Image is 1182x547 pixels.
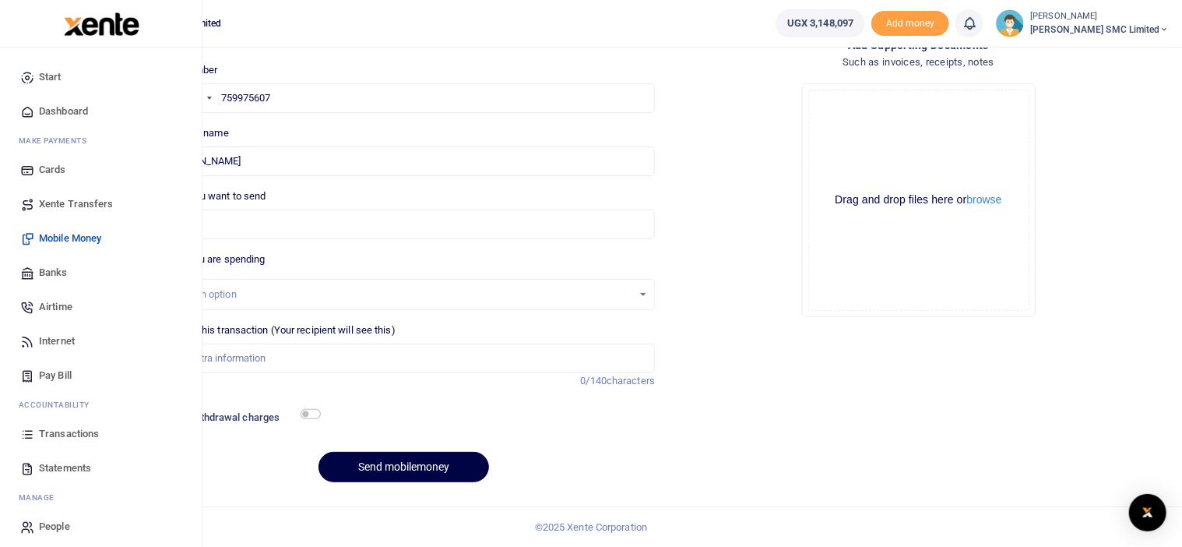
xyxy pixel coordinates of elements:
div: Open Intercom Messenger [1129,494,1166,531]
span: Add money [871,11,949,37]
a: UGX 3,148,097 [776,9,865,37]
span: anage [26,492,55,503]
a: Add money [871,16,949,28]
h6: Include withdrawal charges [155,411,313,424]
button: browse [967,194,1002,205]
span: Internet [39,333,75,349]
li: M [12,129,189,153]
a: profile-user [PERSON_NAME] [PERSON_NAME] SMC Limited [996,9,1170,37]
a: Start [12,60,189,94]
input: MTN & Airtel numbers are validated [153,146,655,176]
span: Mobile Money [39,231,101,246]
span: Pay Bill [39,368,72,383]
div: File Uploader [802,83,1036,317]
a: logo-small logo-large logo-large [62,17,139,29]
span: countability [30,399,90,411]
a: Airtime [12,290,189,324]
span: ake Payments [26,135,87,146]
span: Airtime [39,299,72,315]
h4: Such as invoices, receipts, notes [667,54,1170,71]
input: Enter phone number [153,83,655,113]
li: Toup your wallet [871,11,949,37]
li: Ac [12,393,189,417]
a: Dashboard [12,94,189,129]
a: Transactions [12,417,189,451]
button: Send mobilemoney [318,452,489,482]
span: Transactions [39,426,99,442]
a: Cards [12,153,189,187]
input: Enter extra information [153,344,655,373]
img: logo-large [64,12,139,36]
a: Mobile Money [12,221,189,256]
a: Internet [12,324,189,358]
a: Statements [12,451,189,485]
span: Start [39,69,62,85]
span: People [39,519,70,535]
small: [PERSON_NAME] [1030,10,1170,23]
div: Drag and drop files here or [809,192,1029,207]
li: M [12,485,189,510]
label: Amount you want to send [153,189,266,204]
a: Pay Bill [12,358,189,393]
span: 0/140 [581,375,607,386]
span: Statements [39,461,91,476]
img: profile-user [996,9,1024,37]
li: Wallet ballance [769,9,871,37]
span: Cards [39,162,66,178]
span: characters [607,375,655,386]
span: Dashboard [39,104,88,119]
a: Xente Transfers [12,187,189,221]
span: Xente Transfers [39,196,114,212]
span: Banks [39,265,68,281]
label: Reason you are spending [153,252,265,267]
div: Select an option [164,287,632,302]
label: Memo for this transaction (Your recipient will see this) [153,323,396,338]
a: Banks [12,256,189,290]
span: [PERSON_NAME] SMC Limited [1030,23,1170,37]
a: People [12,510,189,544]
input: UGX [153,210,655,239]
span: UGX 3,148,097 [787,16,853,31]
